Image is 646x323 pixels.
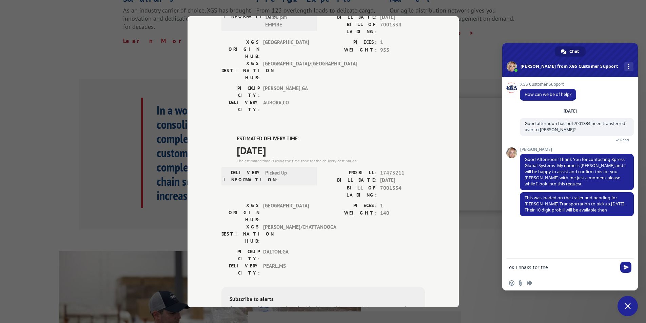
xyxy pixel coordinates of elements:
span: Read [620,138,629,142]
label: PICKUP CITY: [221,85,260,99]
span: 17473211 [380,169,425,177]
label: ESTIMATED DELIVERY TIME: [237,135,425,143]
label: XGS DESTINATION HUB: [221,223,260,244]
span: PEARL , MS [263,262,309,276]
div: Chat [555,46,586,57]
span: [DATE] [237,142,425,158]
span: 7001334 [380,184,425,198]
span: [PERSON_NAME] [520,147,634,152]
span: [PERSON_NAME]/CHATTANOOGA [263,223,309,244]
span: Insert an emoji [509,280,514,286]
label: XGS DESTINATION HUB: [221,60,260,81]
label: PROBILL: [323,169,377,177]
div: [DATE] [564,109,577,113]
span: How can we be of help? [525,92,571,97]
label: WEIGHT: [323,46,377,54]
span: [DATE] [380,177,425,184]
span: Audio message [527,280,532,286]
div: The estimated time is using the time zone for the delivery destination. [237,158,425,164]
span: Picked Up [265,169,311,183]
span: [GEOGRAPHIC_DATA] [263,202,309,223]
label: BILL DATE: [323,13,377,21]
label: BILL DATE: [323,177,377,184]
label: PIECES: [323,39,377,46]
span: Good afternoon has bol 7001334 been transferred over to [PERSON_NAME]? [525,121,625,133]
textarea: Compose your message... [509,264,616,270]
span: This was loaded on the trailer and pending for [PERSON_NAME] Transportation to pickup [DATE]. The... [525,195,625,213]
label: DELIVERY INFORMATION: [223,169,262,183]
span: [PERSON_NAME] , GA [263,85,309,99]
span: [GEOGRAPHIC_DATA] [263,39,309,60]
span: Send [620,262,631,273]
label: DELIVERY INFORMATION: [223,6,262,29]
div: Get texted with status updates for this shipment. Message and data rates may apply. Message frequ... [230,304,417,320]
span: 1 [380,39,425,46]
span: DALTON , GA [263,248,309,262]
label: BILL OF LADING: [323,21,377,35]
label: DELIVERY CITY: [221,262,260,276]
div: Subscribe to alerts [230,295,417,304]
span: 1 [380,202,425,209]
span: 7001334 [380,21,425,35]
label: DELIVERY CITY: [221,99,260,113]
span: XGS Customer Support [520,82,576,87]
span: AURORA , CO [263,99,309,113]
label: PICKUP CITY: [221,248,260,262]
span: [DATE] 12:00 pm EMPIRE [265,6,311,29]
span: Send a file [518,280,523,286]
label: XGS ORIGIN HUB: [221,39,260,60]
span: 140 [380,209,425,217]
label: WEIGHT: [323,209,377,217]
span: [DATE] [380,13,425,21]
label: XGS ORIGIN HUB: [221,202,260,223]
div: More channels [624,62,633,71]
span: [GEOGRAPHIC_DATA]/[GEOGRAPHIC_DATA] [263,60,309,81]
span: Good Afternoon! Thank You for contacting Xpress Global Systems. My name is [PERSON_NAME] and I wi... [525,157,626,187]
div: Close chat [618,296,638,316]
label: BILL OF LADING: [323,184,377,198]
label: PIECES: [323,202,377,209]
span: 955 [380,46,425,54]
span: Chat [569,46,579,57]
